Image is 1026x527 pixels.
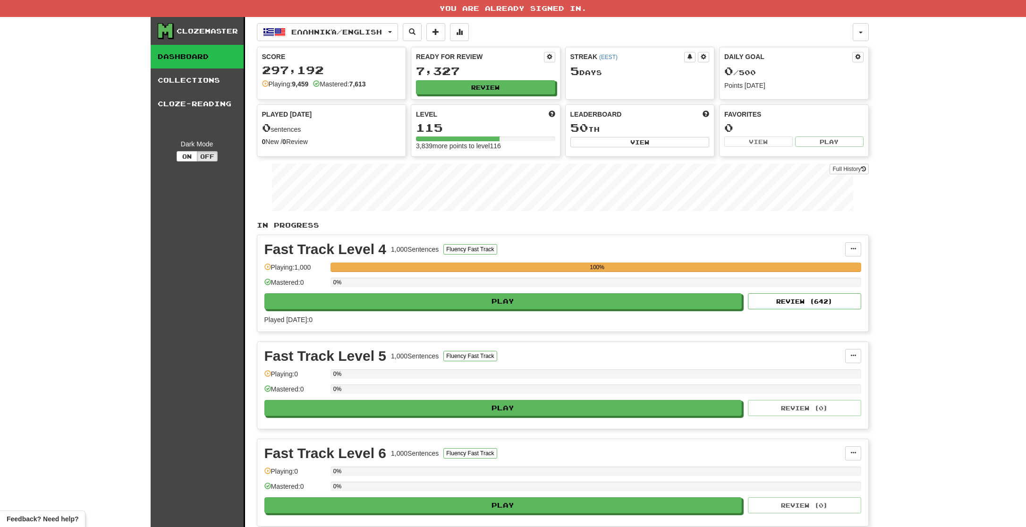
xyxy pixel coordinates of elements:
[391,351,439,361] div: 1,000 Sentences
[570,110,622,119] span: Leaderboard
[262,110,312,119] span: Played [DATE]
[197,151,218,161] button: Off
[349,80,366,88] strong: 7,613
[426,23,445,41] button: Add sentence to collection
[291,28,382,36] span: Ελληνικά / English
[450,23,469,41] button: More stats
[570,137,710,147] button: View
[333,263,861,272] div: 100%
[262,122,401,134] div: sentences
[748,497,861,513] button: Review (0)
[151,68,244,92] a: Collections
[391,245,439,254] div: 1,000 Sentences
[264,446,387,460] div: Fast Track Level 6
[151,45,244,68] a: Dashboard
[443,244,497,255] button: Fluency Fast Track
[724,81,864,90] div: Points [DATE]
[724,136,793,147] button: View
[416,65,555,77] div: 7,327
[724,52,852,62] div: Daily Goal
[264,497,742,513] button: Play
[264,316,313,323] span: Played [DATE]: 0
[151,92,244,116] a: Cloze-Reading
[264,263,326,278] div: Playing: 1,000
[177,151,197,161] button: On
[264,349,387,363] div: Fast Track Level 5
[177,26,238,36] div: Clozemaster
[570,122,710,134] div: th
[264,467,326,482] div: Playing: 0
[262,138,266,145] strong: 0
[416,110,437,119] span: Level
[703,110,709,119] span: This week in points, UTC
[262,79,309,89] div: Playing:
[443,351,497,361] button: Fluency Fast Track
[262,137,401,146] div: New / Review
[264,242,387,256] div: Fast Track Level 4
[724,110,864,119] div: Favorites
[724,122,864,134] div: 0
[795,136,864,147] button: Play
[158,139,237,149] div: Dark Mode
[313,79,365,89] div: Mastered:
[264,278,326,293] div: Mastered: 0
[257,221,869,230] p: In Progress
[570,121,588,134] span: 50
[264,400,742,416] button: Play
[416,80,555,94] button: Review
[391,449,439,458] div: 1,000 Sentences
[257,23,398,41] button: Ελληνικά/English
[724,64,733,77] span: 0
[282,138,286,145] strong: 0
[599,54,618,60] a: (EEST)
[7,514,78,524] span: Open feedback widget
[724,68,756,76] span: / 500
[549,110,555,119] span: Score more points to level up
[262,52,401,61] div: Score
[292,80,308,88] strong: 9,459
[570,64,579,77] span: 5
[416,52,544,61] div: Ready for Review
[748,400,861,416] button: Review (0)
[264,482,326,497] div: Mastered: 0
[264,384,326,400] div: Mastered: 0
[748,293,861,309] button: Review (642)
[416,141,555,151] div: 3,839 more points to level 116
[262,121,271,134] span: 0
[416,122,555,134] div: 115
[264,369,326,385] div: Playing: 0
[570,65,710,77] div: Day s
[262,64,401,76] div: 297,192
[264,293,742,309] button: Play
[403,23,422,41] button: Search sentences
[570,52,685,61] div: Streak
[830,164,868,174] a: Full History
[443,448,497,459] button: Fluency Fast Track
